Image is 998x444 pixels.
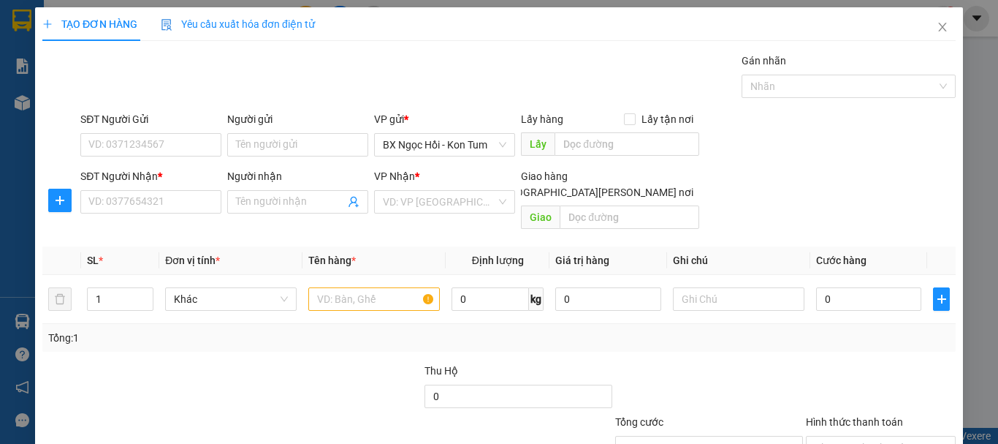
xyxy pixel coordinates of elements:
span: Giá trị hàng [555,255,609,266]
input: 0 [555,287,660,311]
div: Người nhận [227,168,368,184]
span: Cước hàng [816,255,866,266]
input: Dọc đường [560,206,698,229]
span: Đơn vị tính [165,255,220,266]
div: Tổng: 1 [48,330,386,346]
img: icon [161,19,172,31]
span: Yêu cầu xuất hóa đơn điện tử [161,18,315,30]
span: VP Nhận [374,170,415,182]
div: SĐT Người Gửi [80,111,221,127]
span: Giao [521,206,560,229]
th: Ghi chú [667,247,810,275]
span: Tên hàng [308,255,356,266]
span: Lấy [521,132,555,156]
button: plus [48,189,72,212]
span: plus [49,195,71,206]
div: SĐT Người Nhận [80,168,221,184]
label: Gán nhãn [742,55,786,67]
span: plus [42,19,53,29]
input: Dọc đường [555,132,698,156]
button: Close [922,7,963,48]
span: SL [87,255,99,266]
span: [GEOGRAPHIC_DATA][PERSON_NAME] nơi [493,184,698,200]
span: BX Ngọc Hồi - Kon Tum [383,134,506,156]
input: VD: Bàn, Ghế [308,287,440,311]
span: Thu Hộ [424,365,457,377]
span: TẠO ĐƠN HÀNG [42,18,137,30]
button: plus [933,287,950,311]
button: delete [48,287,72,311]
input: Ghi Chú [673,287,804,311]
span: Lấy tận nơi [635,111,698,127]
span: Lấy hàng [521,113,563,125]
span: Khác [174,288,288,310]
span: plus [934,293,949,305]
div: Người gửi [227,111,368,127]
span: Tổng cước [615,416,663,428]
div: VP gửi [374,111,515,127]
span: Giao hàng [521,170,568,182]
label: Hình thức thanh toán [806,416,903,428]
span: close [937,21,948,33]
span: user-add [348,196,359,208]
span: Định lượng [471,255,523,266]
span: kg [529,287,544,311]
